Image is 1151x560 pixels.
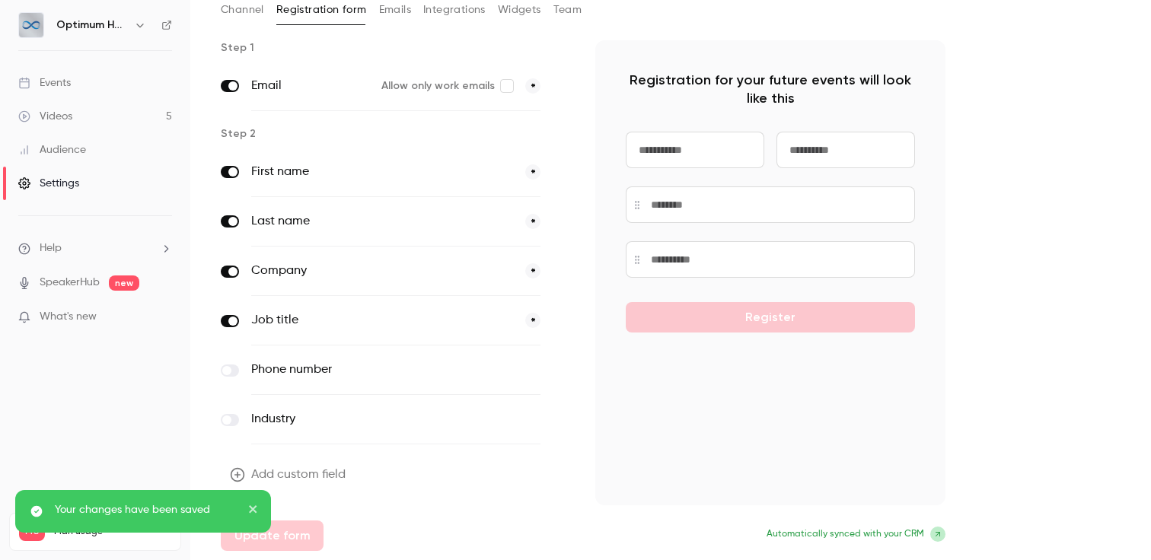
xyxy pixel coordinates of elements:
a: SpeakerHub [40,275,100,291]
label: Email [251,77,369,95]
label: First name [251,163,513,181]
label: Job title [251,311,513,329]
div: Settings [18,176,79,191]
li: help-dropdown-opener [18,240,172,256]
span: new [109,275,139,291]
img: Optimum Healthcare IT [19,13,43,37]
label: Allow only work emails [381,78,513,94]
span: What's new [40,309,97,325]
iframe: Noticeable Trigger [154,310,172,324]
span: Help [40,240,62,256]
span: Automatically synced with your CRM [767,527,924,541]
button: Add custom field [221,460,358,490]
label: Industry [251,410,477,428]
label: Company [251,262,513,280]
p: Step 1 [221,40,571,56]
div: Events [18,75,71,91]
h6: Optimum Healthcare IT [56,17,128,33]
label: Last name [251,212,513,231]
p: Step 2 [221,126,571,142]
p: Your changes have been saved [55,502,238,517]
label: Phone number [251,361,477,379]
div: Videos [18,109,72,124]
div: Audience [18,142,86,157]
p: Registration for your future events will look like this [626,71,915,107]
button: close [248,502,259,520]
